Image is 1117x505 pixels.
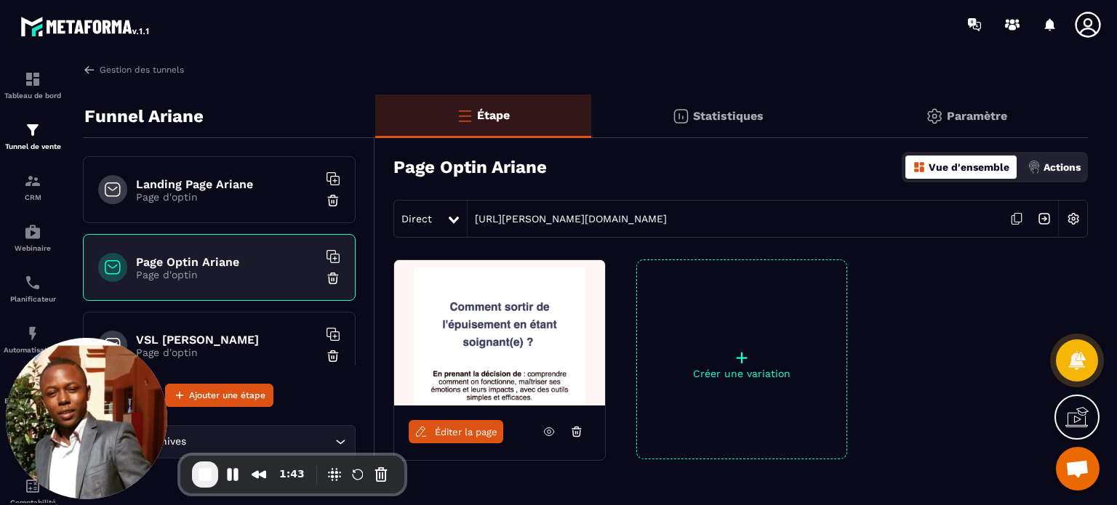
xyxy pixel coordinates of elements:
a: formationformationTableau de bord [4,60,62,110]
img: setting-gr.5f69749f.svg [926,108,943,125]
p: Paramètre [947,109,1007,123]
p: Espace membre [4,397,62,405]
input: Search for option [189,434,332,450]
h6: VSL [PERSON_NAME] [136,333,318,347]
a: automationsautomationsAutomatisations [4,314,62,365]
a: Gestion des tunnels [83,63,184,76]
span: Ajouter une étape [189,388,265,403]
img: trash [326,349,340,363]
p: Actions [1044,161,1081,173]
img: arrow-next.bcc2205e.svg [1030,205,1058,233]
h3: Page Optin Ariane [393,157,547,177]
a: formationformationCRM [4,161,62,212]
a: emailemailE-mailing [4,416,62,466]
p: E-mailing [4,448,62,456]
p: Page d'optin [136,347,318,358]
img: automations [24,325,41,342]
p: Tableau de bord [4,92,62,100]
img: trash [326,271,340,286]
h6: Page Optin Ariane [136,255,318,269]
a: schedulerschedulerPlanificateur [4,263,62,314]
img: formation [24,70,41,88]
a: [URL][PERSON_NAME][DOMAIN_NAME] [468,213,667,225]
a: Éditer la page [409,420,503,443]
a: automationsautomationsEspace membre [4,365,62,416]
img: bars-o.4a397970.svg [456,107,473,124]
img: logo [20,13,151,39]
img: formation [24,121,41,139]
p: + [637,347,846,368]
img: trash [326,193,340,208]
p: Étape [477,108,510,122]
p: Vue d'ensemble [929,161,1009,173]
img: formation [24,172,41,190]
p: Automatisations [4,346,62,354]
img: image [394,260,605,405]
h6: Landing Page Ariane [136,177,318,191]
p: Funnel Ariane [84,102,204,131]
p: Page d'optin [136,269,318,280]
p: Page d'optin [136,191,318,203]
p: Statistiques [693,109,764,123]
span: Éditer la page [435,427,497,437]
img: automations [24,223,41,241]
a: automationsautomationsWebinaire [4,212,62,263]
div: Search for option [83,425,356,458]
p: Planificateur [4,295,62,303]
img: setting-w.858f3a88.svg [1060,205,1087,233]
img: arrow [83,63,96,76]
img: scheduler [24,274,41,291]
a: formationformationTunnel de vente [4,110,62,161]
p: CRM [4,193,62,201]
img: stats.20deebd0.svg [672,108,689,125]
img: actions.d6e523a2.png [1028,161,1041,174]
button: Ajouter une étape [165,384,273,407]
p: Créer une variation [637,368,846,379]
p: Webinaire [4,244,62,252]
span: Direct [401,213,432,225]
p: Tunnel de vente [4,142,62,150]
img: dashboard-orange.40269519.svg [913,161,926,174]
a: Ouvrir le chat [1056,447,1100,490]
